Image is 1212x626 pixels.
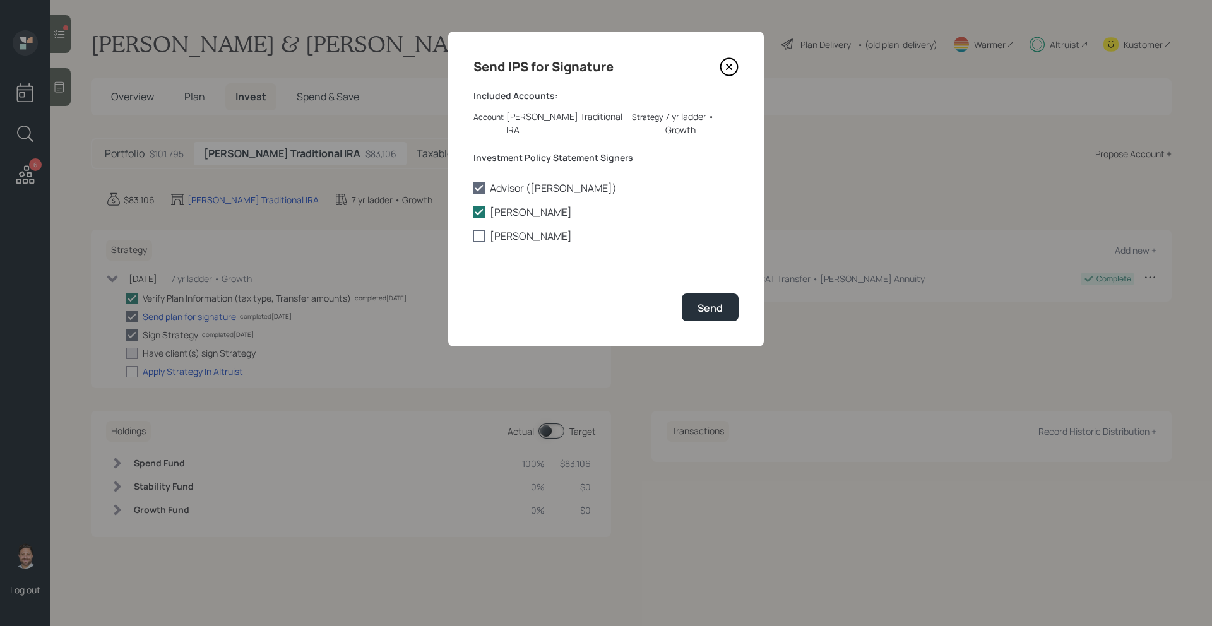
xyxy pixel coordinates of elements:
label: Included Accounts: [473,90,739,102]
label: Investment Policy Statement Signers [473,151,739,164]
label: [PERSON_NAME] [473,229,739,243]
label: [PERSON_NAME] [473,205,739,219]
div: Send [698,301,723,315]
div: [PERSON_NAME] Traditional IRA [506,110,627,136]
div: 7 yr ladder • Growth [665,110,739,136]
label: Strategy [632,112,663,123]
h4: Send IPS for Signature [473,57,614,77]
label: Account [473,112,504,123]
label: Advisor ([PERSON_NAME]) [473,181,739,195]
button: Send [682,293,739,321]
